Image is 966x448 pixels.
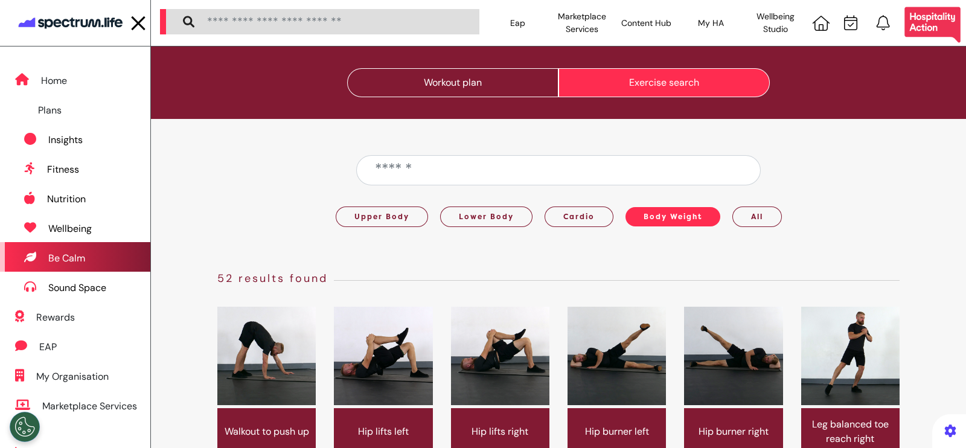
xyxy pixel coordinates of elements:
button: Lower Body [440,206,533,227]
div: Marketplace Services [550,6,615,40]
div: Be Calm [48,251,85,266]
button: Open Preferences [10,412,40,442]
button: Workout plan [347,68,558,97]
p: Hip burner right [699,424,769,439]
div: Insights [48,133,83,147]
p: Hip lifts right [472,424,528,439]
p: Leg balanced toe reach right [801,417,900,446]
img: 125_Leg_Balanced_Toe_Reach_Right.jpg [801,307,900,405]
button: Body Weight [625,207,720,226]
button: Cardio [545,206,613,227]
p: Hip lifts left [358,424,409,439]
div: Nutrition [47,192,86,206]
img: 120_Walkout_to_Push_Up.jpg [217,307,316,405]
div: Sound Space [48,281,106,295]
p: Hip burner left [585,424,649,439]
div: EAP [39,340,57,354]
img: 124_Hip_Burner_Right.jpg [684,307,782,405]
div: Fitness [47,162,79,177]
div: Rewards [36,310,75,325]
img: company logo [16,11,125,34]
div: Content Hub [615,6,679,40]
button: All [732,206,782,227]
div: Home [41,74,67,88]
div: Marketplace Services [42,399,137,414]
img: 121_Hip_Lifts_Left.jpg [334,307,432,405]
div: Eap [485,6,550,40]
div: My HA [679,6,743,40]
div: My Organisation [36,370,109,384]
img: 122_Hip_Lifts_Right.jpg [451,307,549,405]
img: 123_Hip_Burner_Left.jpg [568,307,666,405]
button: Exercise search [558,68,770,97]
button: Upper Body [336,206,428,227]
div: Wellbeing Studio [743,6,808,40]
div: Wellbeing [48,222,92,236]
div: Plans [38,103,62,118]
p: Walkout to push up [225,424,309,439]
h3: 52 results found [217,248,334,304]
